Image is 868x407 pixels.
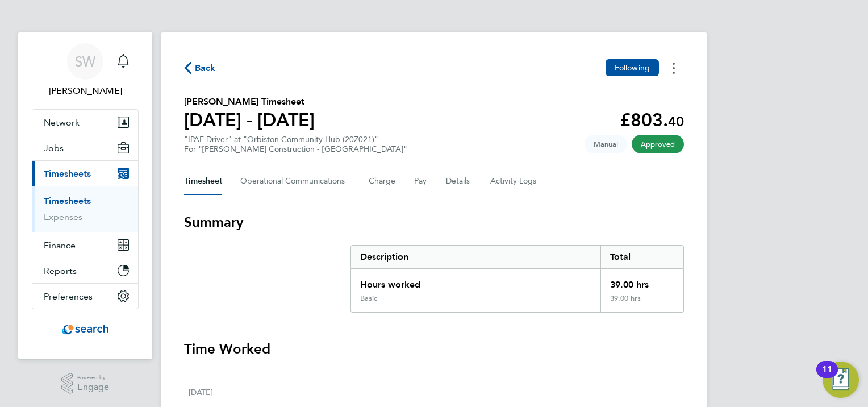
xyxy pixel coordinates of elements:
[44,240,76,251] span: Finance
[32,135,138,160] button: Jobs
[195,61,216,75] span: Back
[350,245,684,313] div: Summary
[44,143,64,153] span: Jobs
[668,113,684,130] span: 40
[44,117,80,128] span: Network
[606,59,659,76] button: Following
[44,168,91,179] span: Timesheets
[184,168,222,195] button: Timesheet
[620,109,684,131] app-decimal: £803.
[77,383,109,392] span: Engage
[189,385,352,399] div: [DATE]
[32,43,139,98] a: SW[PERSON_NAME]
[600,246,683,268] div: Total
[369,168,396,195] button: Charge
[600,294,683,312] div: 39.00 hrs
[490,168,538,195] button: Activity Logs
[18,32,152,359] nav: Main navigation
[615,63,650,73] span: Following
[44,196,91,206] a: Timesheets
[44,211,82,222] a: Expenses
[75,54,95,69] span: SW
[32,258,138,283] button: Reports
[184,135,407,154] div: "IPAF Driver" at "Orbiston Community Hub (20Z021)"
[62,321,109,339] img: searchconsultancy-logo-retina.png
[61,373,110,394] a: Powered byEngage
[823,362,859,398] button: Open Resource Center, 11 new notifications
[44,291,93,302] span: Preferences
[77,373,109,383] span: Powered by
[351,246,600,268] div: Description
[360,294,377,303] div: Basic
[822,369,832,384] div: 11
[32,84,139,98] span: Sheree Wilson
[663,59,684,77] button: Timesheets Menu
[446,168,472,195] button: Details
[240,168,350,195] button: Operational Communications
[32,186,138,232] div: Timesheets
[184,61,216,75] button: Back
[32,110,138,135] button: Network
[184,109,315,131] h1: [DATE] - [DATE]
[585,135,627,153] span: This timesheet was manually created.
[351,269,600,294] div: Hours worked
[184,95,315,109] h2: [PERSON_NAME] Timesheet
[184,144,407,154] div: For "[PERSON_NAME] Construction - [GEOGRAPHIC_DATA]"
[44,265,77,276] span: Reports
[600,269,683,294] div: 39.00 hrs
[32,284,138,309] button: Preferences
[184,213,684,231] h3: Summary
[32,161,138,186] button: Timesheets
[414,168,428,195] button: Pay
[184,340,684,358] h3: Time Worked
[352,387,357,397] span: –
[632,135,684,153] span: This timesheet has been approved.
[32,321,139,339] a: Go to home page
[32,232,138,258] button: Finance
